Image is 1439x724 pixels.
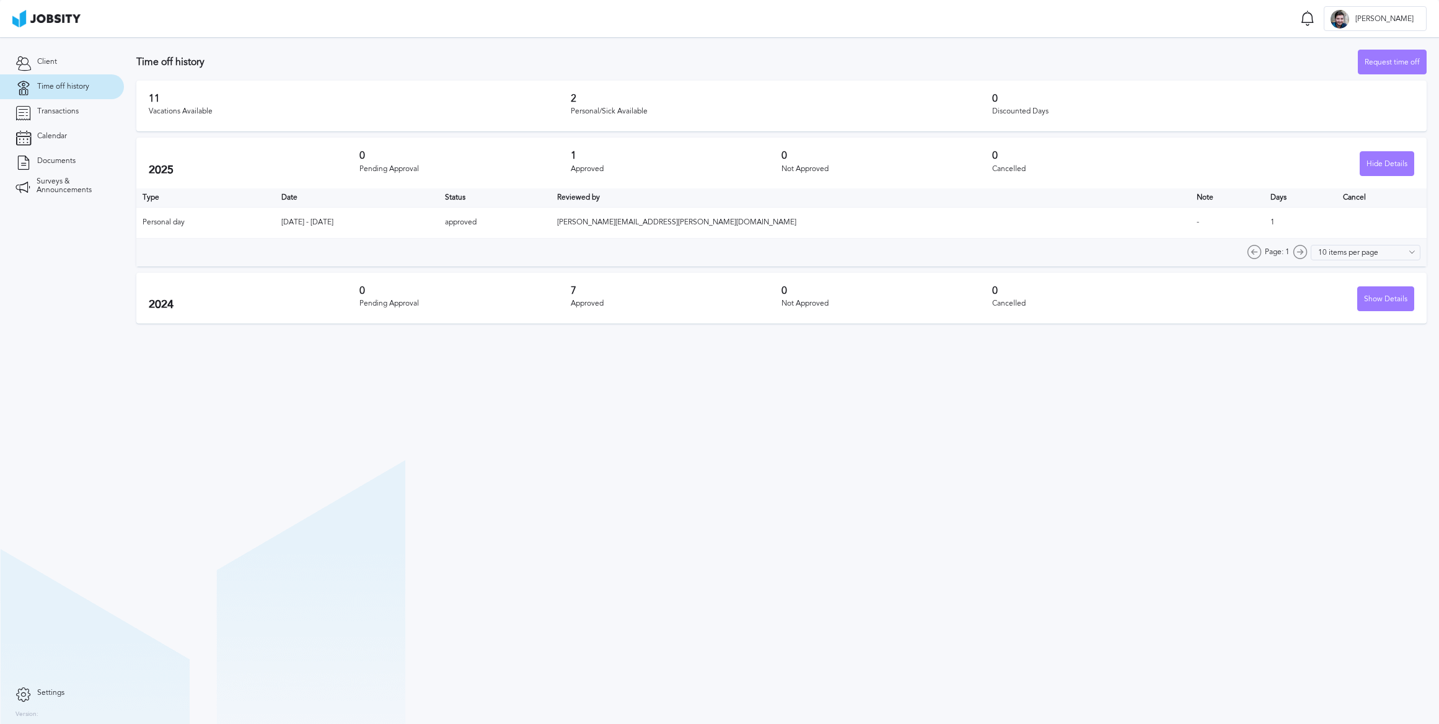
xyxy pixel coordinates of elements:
[149,107,571,116] div: Vacations Available
[781,299,992,308] div: Not Approved
[992,285,1203,296] h3: 0
[551,188,1190,207] th: Toggle SortBy
[1360,152,1414,177] div: Hide Details
[571,285,781,296] h3: 7
[439,188,550,207] th: Toggle SortBy
[1324,6,1427,31] button: M[PERSON_NAME]
[359,150,570,161] h3: 0
[1337,188,1427,207] th: Cancel
[136,56,1358,68] h3: Time off history
[781,150,992,161] h3: 0
[1349,15,1420,24] span: [PERSON_NAME]
[359,165,570,174] div: Pending Approval
[149,164,359,177] h2: 2025
[275,188,439,207] th: Toggle SortBy
[992,299,1203,308] div: Cancelled
[992,107,1414,116] div: Discounted Days
[359,285,570,296] h3: 0
[136,207,275,238] td: Personal day
[15,711,38,718] label: Version:
[37,177,108,195] span: Surveys & Announcements
[557,218,796,226] span: [PERSON_NAME][EMAIL_ADDRESS][PERSON_NAME][DOMAIN_NAME]
[1358,287,1414,312] div: Show Details
[571,165,781,174] div: Approved
[1358,50,1427,74] button: Request time off
[439,207,550,238] td: approved
[12,10,81,27] img: ab4bad089aa723f57921c736e9817d99.png
[1360,151,1414,176] button: Hide Details
[136,188,275,207] th: Type
[37,689,64,697] span: Settings
[1190,188,1264,207] th: Toggle SortBy
[37,82,89,91] span: Time off history
[1197,218,1199,226] span: -
[149,93,571,104] h3: 11
[571,299,781,308] div: Approved
[571,107,993,116] div: Personal/Sick Available
[1331,10,1349,29] div: M
[781,165,992,174] div: Not Approved
[275,207,439,238] td: [DATE] - [DATE]
[1264,207,1337,238] td: 1
[37,132,67,141] span: Calendar
[992,165,1203,174] div: Cancelled
[37,58,57,66] span: Client
[37,157,76,166] span: Documents
[37,107,79,116] span: Transactions
[1357,286,1414,311] button: Show Details
[1264,188,1337,207] th: Days
[359,299,570,308] div: Pending Approval
[992,93,1414,104] h3: 0
[149,298,359,311] h2: 2024
[1358,50,1426,75] div: Request time off
[1265,248,1290,257] span: Page: 1
[571,150,781,161] h3: 1
[571,93,993,104] h3: 2
[781,285,992,296] h3: 0
[992,150,1203,161] h3: 0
